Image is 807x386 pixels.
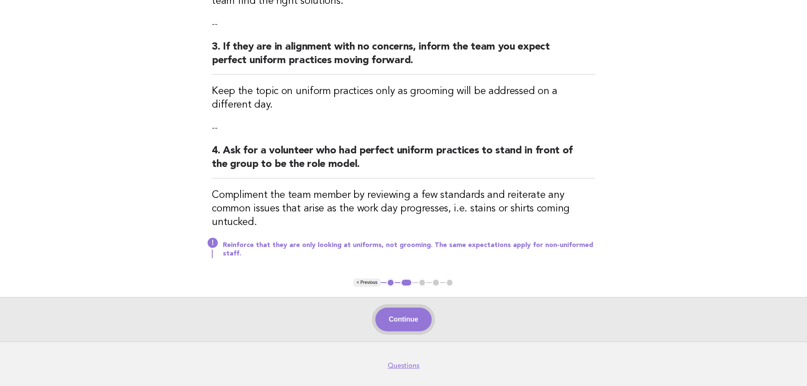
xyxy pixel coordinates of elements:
[212,122,595,134] p: --
[386,278,395,287] button: 1
[353,278,381,287] button: < Previous
[375,308,432,331] button: Continue
[388,361,419,370] a: Questions
[400,278,413,287] button: 2
[212,144,595,178] h2: 4. Ask for a volunteer who had perfect uniform practices to stand in front of the group to be the...
[212,85,595,112] h3: Keep the topic on uniform practices only as grooming will be addressed on a different day.
[212,40,595,75] h2: 3. If they are in alignment with no concerns, inform the team you expect perfect uniform practice...
[212,18,595,30] p: --
[223,241,595,258] p: Reinforce that they are only looking at uniforms, not grooming. The same expectations apply for n...
[212,189,595,229] h3: Compliment the team member by reviewing a few standards and reiterate any common issues that aris...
